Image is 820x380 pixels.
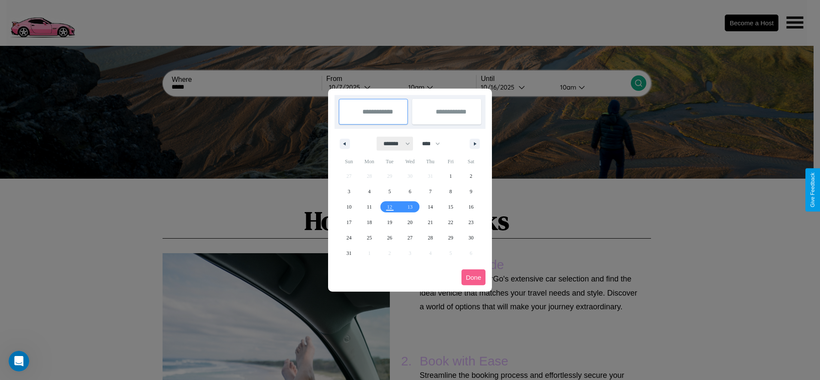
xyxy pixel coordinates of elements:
button: 17 [339,215,359,230]
span: 11 [367,199,372,215]
button: 30 [461,230,481,245]
button: 14 [420,199,440,215]
span: 13 [407,199,413,215]
button: 18 [359,215,379,230]
button: 4 [359,184,379,199]
span: 23 [468,215,473,230]
span: 26 [387,230,392,245]
span: Sun [339,155,359,168]
button: 20 [400,215,420,230]
span: 9 [470,184,472,199]
span: 5 [389,184,391,199]
iframe: Intercom live chat [9,351,29,371]
button: 28 [420,230,440,245]
button: 31 [339,245,359,261]
button: 21 [420,215,440,230]
span: 22 [448,215,453,230]
button: 13 [400,199,420,215]
span: 10 [347,199,352,215]
button: 29 [440,230,461,245]
span: 28 [428,230,433,245]
span: 27 [407,230,413,245]
span: 16 [468,199,473,215]
button: 24 [339,230,359,245]
span: 6 [409,184,411,199]
span: Fri [440,155,461,168]
div: Give Feedback [810,173,816,207]
button: 9 [461,184,481,199]
span: 18 [367,215,372,230]
span: 31 [347,245,352,261]
span: 19 [387,215,392,230]
span: 21 [428,215,433,230]
span: 4 [368,184,371,199]
button: 16 [461,199,481,215]
span: 24 [347,230,352,245]
button: 2 [461,168,481,184]
button: 26 [380,230,400,245]
span: 12 [387,199,392,215]
button: Done [461,269,485,285]
button: 22 [440,215,461,230]
span: Wed [400,155,420,168]
span: 7 [429,184,431,199]
button: 3 [339,184,359,199]
button: 27 [400,230,420,245]
button: 6 [400,184,420,199]
span: Mon [359,155,379,168]
button: 5 [380,184,400,199]
span: 29 [448,230,453,245]
span: Tue [380,155,400,168]
span: 8 [449,184,452,199]
span: Sat [461,155,481,168]
span: 25 [367,230,372,245]
span: Thu [420,155,440,168]
button: 19 [380,215,400,230]
button: 10 [339,199,359,215]
button: 7 [420,184,440,199]
button: 8 [440,184,461,199]
span: 14 [428,199,433,215]
span: 30 [468,230,473,245]
span: 3 [348,184,350,199]
span: 1 [449,168,452,184]
button: 25 [359,230,379,245]
button: 11 [359,199,379,215]
span: 17 [347,215,352,230]
span: 20 [407,215,413,230]
button: 15 [440,199,461,215]
button: 12 [380,199,400,215]
span: 2 [470,168,472,184]
span: 15 [448,199,453,215]
button: 1 [440,168,461,184]
button: 23 [461,215,481,230]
